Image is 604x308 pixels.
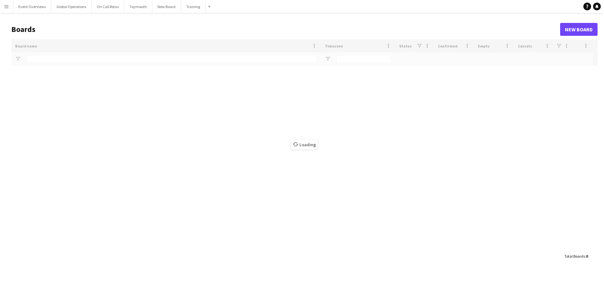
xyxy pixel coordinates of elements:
[564,254,585,259] span: Total Boards
[92,0,124,13] button: On Call Rotas
[564,250,588,262] div: :
[124,0,152,13] button: Taymouth
[291,140,318,149] span: Loading
[13,0,51,13] button: Event Overviews
[560,23,598,36] a: New Board
[586,254,588,259] span: 0
[51,0,92,13] button: Global Operations
[181,0,206,13] button: Training
[11,25,560,34] h1: Boards
[152,0,181,13] button: New Board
